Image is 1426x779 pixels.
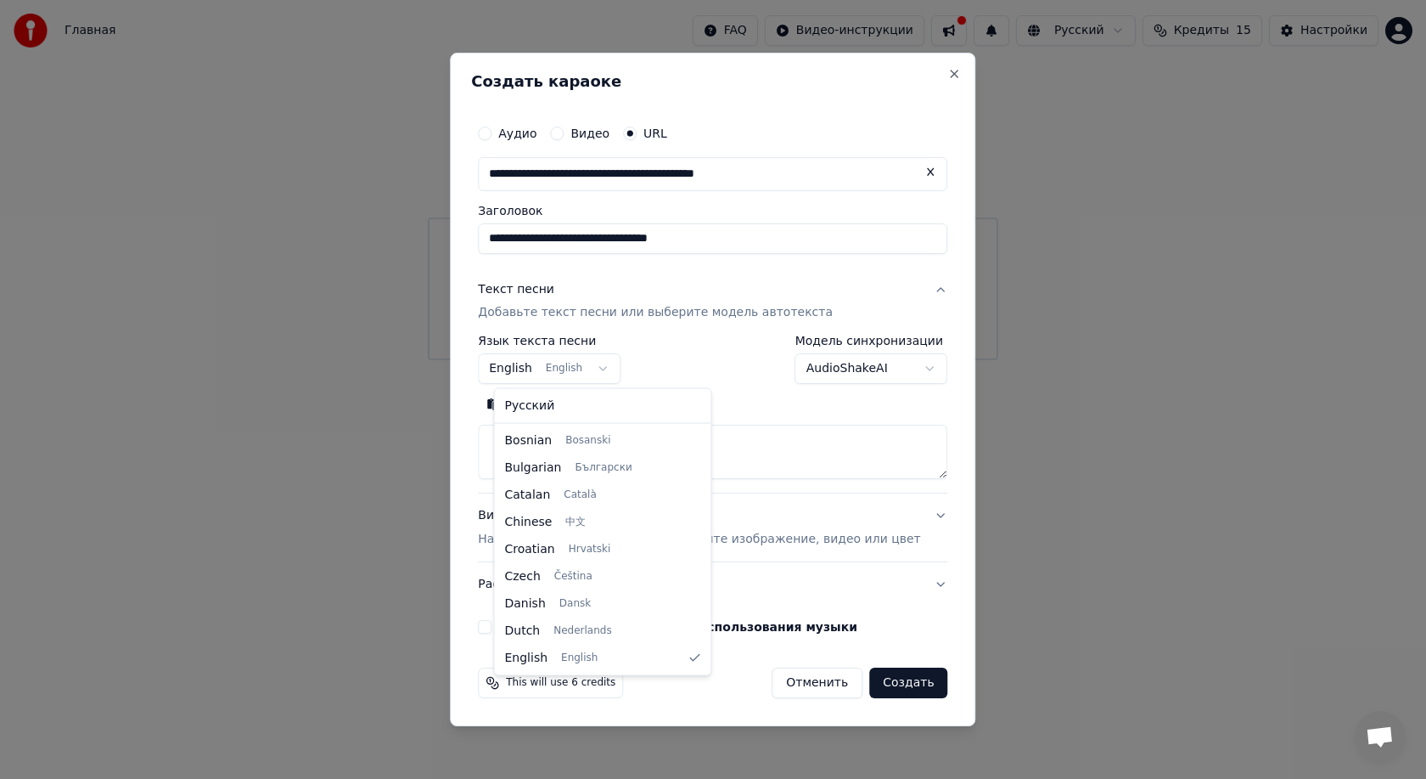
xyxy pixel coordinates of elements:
span: Catalan [505,486,551,503]
span: 中文 [565,515,586,528]
span: Danish [505,595,546,612]
span: Català [564,488,596,501]
span: Bosanski [565,433,610,447]
span: Chinese [505,513,553,530]
span: Bosnian [505,432,553,449]
span: Dansk [559,596,591,610]
span: Čeština [554,569,592,583]
span: Bulgarian [505,459,562,476]
span: English [505,649,548,666]
span: Dutch [505,622,541,639]
span: Croatian [505,540,555,557]
span: Hrvatski [569,542,611,556]
span: Nederlands [553,624,611,637]
span: Czech [505,567,541,584]
span: Български [575,460,632,474]
span: English [561,651,598,664]
span: Русский [505,398,555,415]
